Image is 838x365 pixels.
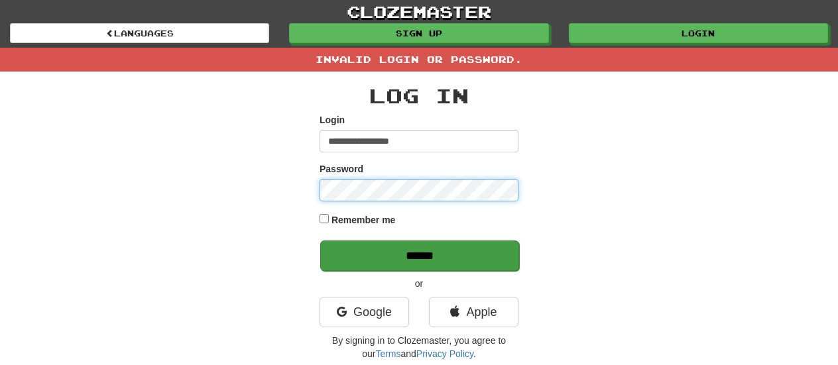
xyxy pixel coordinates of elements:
[320,85,518,107] h2: Log In
[331,213,396,227] label: Remember me
[320,162,363,176] label: Password
[10,23,269,43] a: Languages
[320,334,518,360] p: By signing in to Clozemaster, you agree to our and .
[320,113,345,127] label: Login
[429,297,518,327] a: Apple
[416,348,473,359] a: Privacy Policy
[569,23,828,43] a: Login
[375,348,400,359] a: Terms
[320,277,518,290] p: or
[320,297,409,327] a: Google
[289,23,548,43] a: Sign up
